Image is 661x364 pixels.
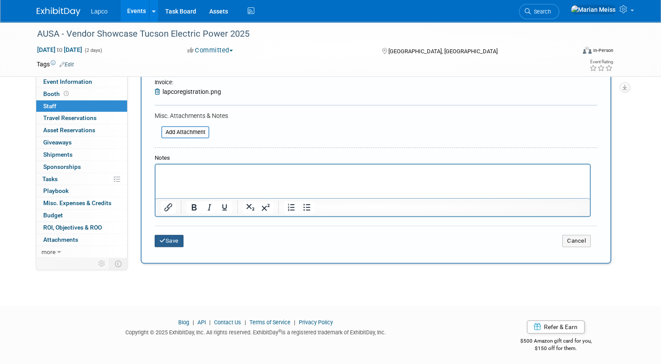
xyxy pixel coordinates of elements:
div: Event Format [528,45,613,58]
span: Attachments [43,236,78,243]
button: Cancel [562,235,591,247]
div: Notes [155,154,591,162]
span: Asset Reservations [43,127,95,134]
span: Shipments [43,151,73,158]
span: | [242,319,248,326]
td: Tags [37,60,74,69]
a: Refer & Earn [527,320,585,333]
a: Sponsorships [36,161,127,173]
a: ROI, Objectives & ROO [36,222,127,234]
img: Marian Meiss [571,5,616,14]
div: $150 off for them. [487,345,624,352]
span: [GEOGRAPHIC_DATA], [GEOGRAPHIC_DATA] [388,48,498,55]
span: Event Information [43,78,92,85]
div: Copyright © 2025 ExhibitDay, Inc. All rights reserved. ExhibitDay is a registered trademark of Ex... [37,326,474,337]
span: to [55,46,64,53]
span: Playbook [43,187,69,194]
button: Bold [187,201,201,213]
span: | [207,319,213,326]
a: Event Information [36,76,127,88]
span: Staff [43,103,56,110]
button: Insert/edit link [161,201,176,213]
button: Bullet list [299,201,314,213]
span: | [292,319,298,326]
a: Misc. Expenses & Credits [36,197,127,209]
a: Attachments [36,234,127,246]
img: ExhibitDay [37,7,80,16]
span: ROI, Objectives & ROO [43,224,102,231]
span: Giveaways [43,139,72,146]
a: Budget [36,209,127,221]
button: Save [155,235,183,247]
td: Toggle Event Tabs [110,258,128,269]
span: Search [531,8,551,15]
button: Underline [217,201,232,213]
a: Contact Us [214,319,241,326]
a: Playbook [36,185,127,197]
span: Tasks [42,175,58,182]
a: Search [519,4,559,19]
span: Budget [43,212,63,219]
button: Subscript [243,201,258,213]
a: Booth [36,88,127,100]
button: Committed [184,46,236,55]
span: more [42,248,55,255]
span: Travel Reservations [43,114,97,121]
a: Blog [178,319,189,326]
img: Format-Inperson.png [583,47,592,54]
td: Personalize Event Tab Strip [94,258,110,269]
span: Lapco [91,8,107,15]
div: $500 Amazon gift card for you, [487,332,624,352]
div: Event Rating [589,60,613,64]
a: Giveaways [36,137,127,148]
span: Booth [43,90,70,97]
a: Travel Reservations [36,112,127,124]
a: API [197,319,206,326]
span: Booth not reserved yet [62,90,70,97]
span: Misc. Expenses & Credits [43,199,111,206]
a: Staff [36,100,127,112]
div: Misc. Attachments & Notes [155,111,597,120]
div: Invoice: [155,79,221,87]
button: Superscript [258,201,273,213]
span: (2 days) [84,48,102,53]
iframe: Rich Text Area [156,165,590,198]
a: Edit [59,62,74,68]
div: In-Person [593,47,613,54]
span: [DATE] [DATE] [37,46,83,54]
a: Shipments [36,149,127,161]
span: | [190,319,196,326]
a: Asset Reservations [36,124,127,136]
span: lapcoregistration.png [163,88,221,95]
a: Privacy Policy [299,319,333,326]
span: Sponsorships [43,163,81,170]
button: Numbered list [284,201,299,213]
a: Tasks [36,173,127,185]
a: more [36,246,127,258]
div: AUSA - Vendor Showcase Tucson Electric Power 2025 [34,26,564,42]
a: Terms of Service [249,319,291,326]
button: Italic [202,201,217,213]
a: Remove Attachment [155,88,163,95]
sup: ® [278,329,281,333]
